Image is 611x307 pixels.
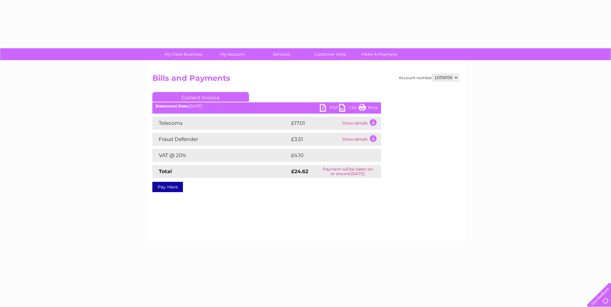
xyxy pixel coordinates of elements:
td: VAT @ 20% [152,149,290,162]
div: [DATE] [152,104,381,108]
a: Make A Payment [353,48,406,60]
td: £17.01 [290,117,341,130]
a: Print [358,104,378,113]
a: Customer Help [304,48,357,60]
a: Services [255,48,308,60]
a: My Account [206,48,259,60]
td: Show details [341,117,381,130]
td: Fraud Defender [152,133,290,146]
b: Statement Date: [156,104,189,108]
a: My Clear Business [157,48,210,60]
td: Telecoms [152,117,290,130]
a: CSV [339,104,358,113]
div: Account number [399,74,459,81]
td: Show details [341,133,381,146]
strong: £24.62 [291,168,308,174]
a: Current Invoice [152,92,249,102]
td: £4.10 [290,149,365,162]
td: Payment will be taken on or around [DATE] [315,165,381,178]
h2: Bills and Payments [152,74,459,86]
a: PDF [320,104,339,113]
a: Pay Here [152,182,183,192]
strong: Total [159,168,172,174]
td: £3.51 [290,133,341,146]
